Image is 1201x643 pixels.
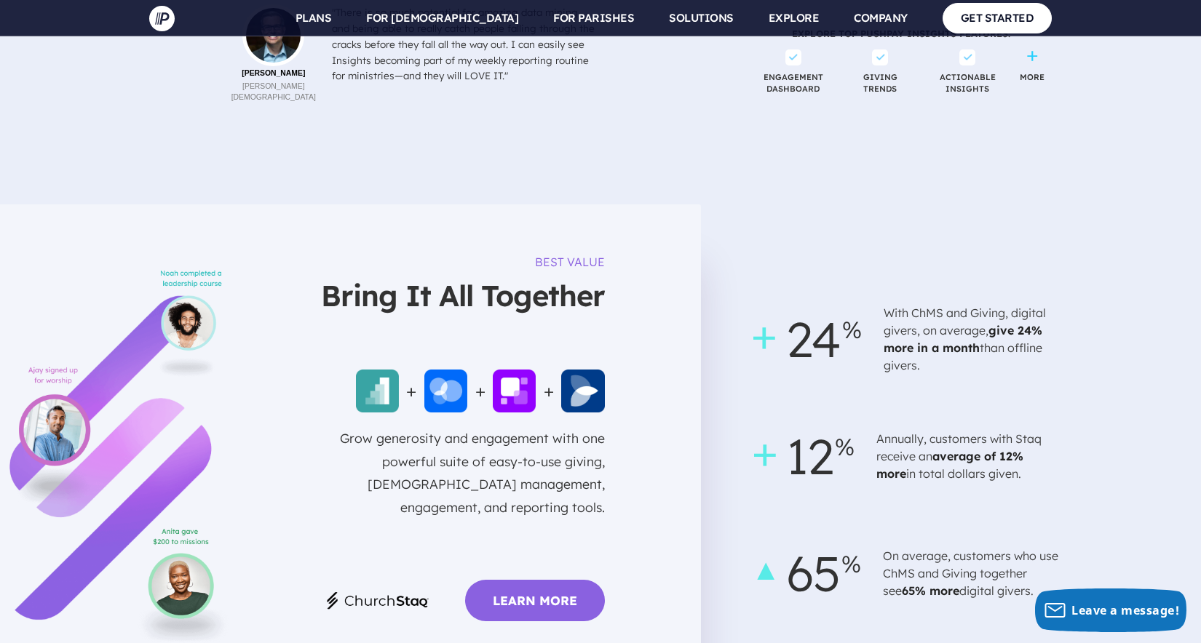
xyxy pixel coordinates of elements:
[839,49,923,114] span: GIVING TRENDS
[493,370,536,413] img: icon_apps-bckgrnd-600x600-1.png
[884,298,1066,380] p: With ChMS and Giving, digital givers, on average, than offline givers.
[1071,602,1179,618] span: Leave a message!
[1020,71,1045,84] a: MORE
[902,583,959,598] b: 65% more
[761,530,854,618] span: 65
[356,370,400,413] img: icon_giving-bckgrnd-600x600-1.png
[327,592,429,610] img: churchstaq-logo.png
[883,541,1065,605] p: On average, customers who use ChMS and Giving together see digital givers.
[465,580,605,621] a: Learn More
[561,370,605,413] img: icon_insights-bckgrnd-600x600-1.png
[1035,588,1186,632] button: Leave a message!
[925,49,1010,114] span: ACTIONABLE INSIGHTS
[314,427,605,563] p: Grow generosity and engagement with one powerful suite of easy-to-use giving, [DEMOGRAPHIC_DATA] ...
[535,248,605,276] h6: BEST VALUE
[321,276,605,326] h3: Bring It All Together
[943,3,1053,33] a: GET STARTED
[399,375,424,407] span: +
[761,295,855,383] span: 24
[536,375,561,407] span: +
[876,449,1023,481] b: average of 12% more
[467,375,493,407] span: +
[876,424,1058,488] p: Annually, customers with Staq receive an in total dollars given.
[761,412,847,500] span: 12
[751,49,836,114] span: ENGAGEMENT DASHBOARD
[424,370,468,413] img: icon_chms-bckgrnd-600x600-1.png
